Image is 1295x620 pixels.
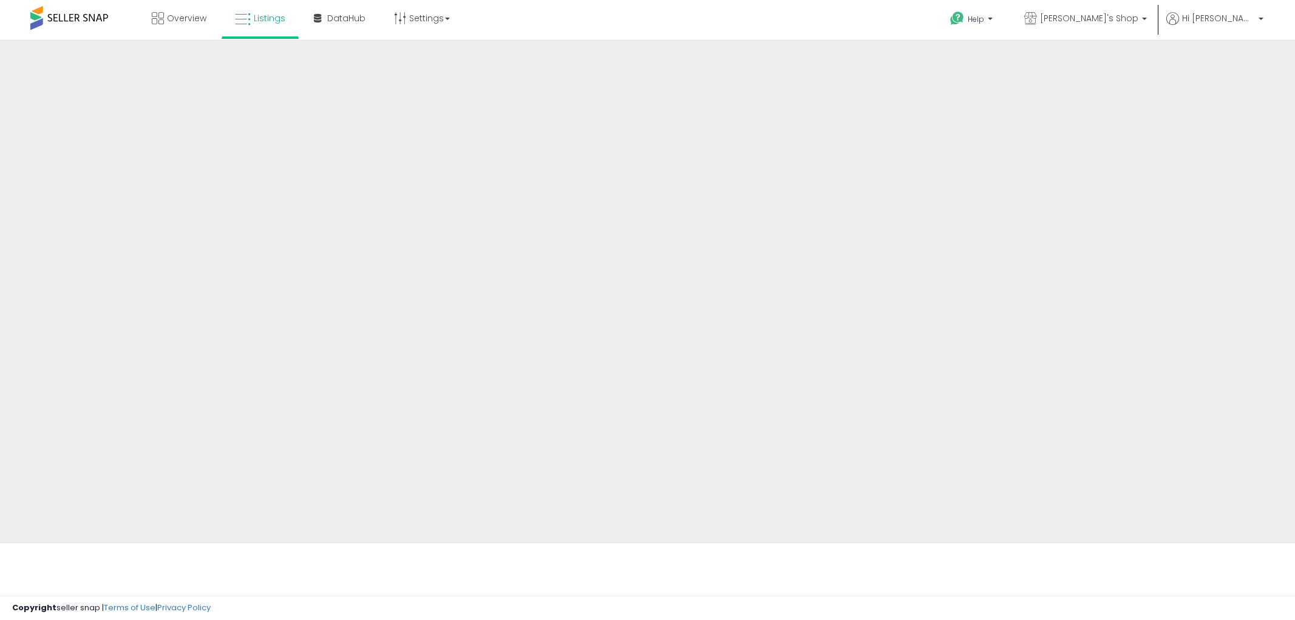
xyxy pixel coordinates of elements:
[940,2,1005,39] a: Help
[167,12,206,24] span: Overview
[254,12,285,24] span: Listings
[950,11,965,26] i: Get Help
[1040,12,1138,24] span: [PERSON_NAME]'s Shop
[968,14,984,24] span: Help
[1166,12,1263,39] a: Hi [PERSON_NAME]
[1182,12,1255,24] span: Hi [PERSON_NAME]
[327,12,365,24] span: DataHub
